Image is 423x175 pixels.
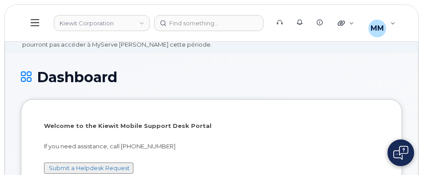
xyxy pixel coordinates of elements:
a: Kiewit Corporation [54,15,150,31]
a: Submit a Helpdesk Request [49,164,130,171]
input: Find something... [154,15,263,31]
img: Open chat [393,146,408,160]
p: If you need assistance, call [PHONE_NUMBER] [44,142,379,151]
span: MM [371,23,384,34]
div: Michael Manahan [362,14,402,32]
h1: Dashboard [21,69,402,85]
p: Welcome to the Kiewit Mobile Support Desk Portal [44,122,379,130]
div: Quicklinks [331,14,360,32]
button: Submit a Helpdesk Request [44,163,133,174]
